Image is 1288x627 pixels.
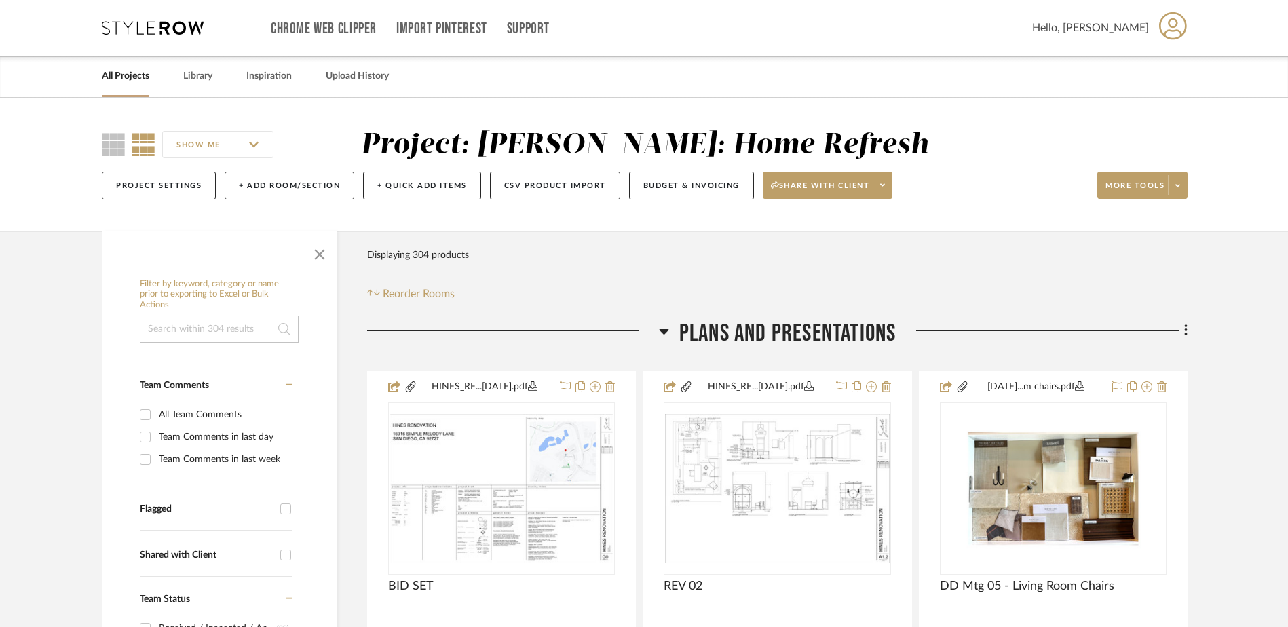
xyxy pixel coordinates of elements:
a: Inspiration [246,67,292,85]
a: Library [183,67,212,85]
button: Project Settings [102,172,216,199]
div: All Team Comments [159,404,289,425]
span: Team Status [140,594,190,604]
span: More tools [1105,180,1164,201]
input: Search within 304 results [140,316,299,343]
a: Import Pinterest [396,23,487,35]
span: Reorder Rooms [383,286,455,302]
button: Share with client [763,172,893,199]
div: Team Comments in last week [159,449,289,470]
button: + Add Room/Section [225,172,354,199]
a: Support [507,23,550,35]
button: Reorder Rooms [367,286,455,302]
span: DD Mtg 05 - Living Room Chairs [940,579,1114,594]
span: Hello, [PERSON_NAME] [1032,20,1149,36]
img: DD Mtg 05 - Living Room Chairs [941,425,1165,552]
a: Chrome Web Clipper [271,23,377,35]
a: All Projects [102,67,149,85]
div: Shared with Client [140,550,273,561]
img: REV 02 [665,414,889,563]
div: Project: [PERSON_NAME]: Home Refresh [361,131,928,159]
div: Flagged [140,503,273,515]
span: Team Comments [140,381,209,390]
img: BID SET [390,414,613,563]
button: Budget & Invoicing [629,172,754,199]
button: More tools [1097,172,1188,199]
span: BID SET [388,579,434,594]
button: HINES_RE...[DATE].pdf [417,379,552,396]
span: Plans and Presentations [679,319,896,348]
div: Displaying 304 products [367,242,469,269]
span: Share with client [771,180,870,201]
h6: Filter by keyword, category or name prior to exporting to Excel or Bulk Actions [140,279,299,311]
span: REV 02 [664,579,702,594]
button: Close [306,238,333,265]
button: HINES_RE...[DATE].pdf [693,379,827,396]
button: + Quick Add Items [363,172,481,199]
div: Team Comments in last day [159,426,289,448]
a: Upload History [326,67,389,85]
button: [DATE]...m chairs.pdf [969,379,1103,396]
button: CSV Product Import [490,172,620,199]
